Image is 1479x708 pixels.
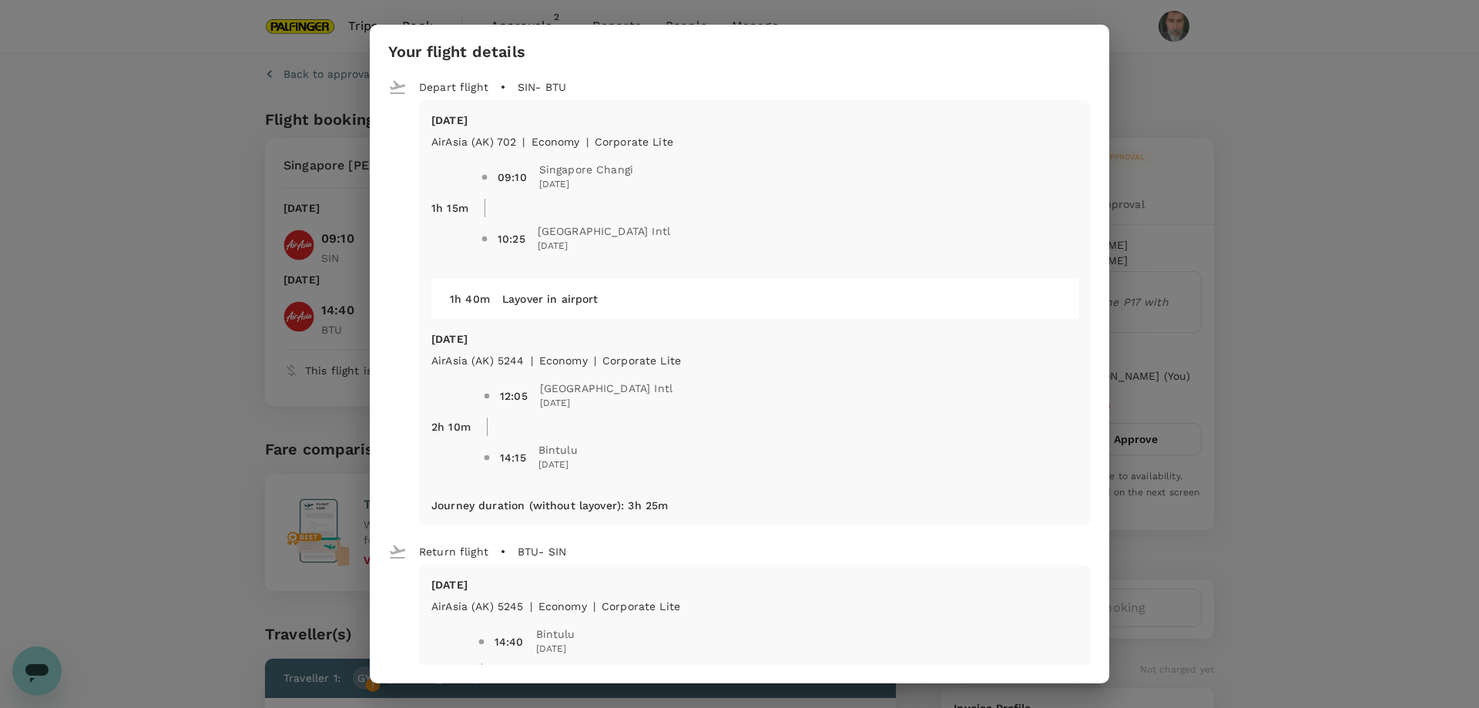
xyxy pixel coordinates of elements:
[502,293,599,305] span: Layover in airport
[531,354,533,367] span: |
[495,634,524,649] div: 14:40
[593,600,595,612] span: |
[431,200,468,216] p: 1h 15m
[536,626,575,642] span: Bintulu
[540,381,672,396] span: [GEOGRAPHIC_DATA] Intl
[586,136,589,148] span: |
[431,498,668,513] p: Journey duration (without layover) : 3h 25m
[532,134,580,149] p: economy
[498,169,527,185] div: 09:10
[431,577,1078,592] p: [DATE]
[431,134,516,149] p: AirAsia (AK) 702
[539,162,633,177] span: Singapore Changi
[431,353,525,368] p: AirAsia (AK) 5244
[419,79,488,95] p: Depart flight
[538,599,587,614] p: economy
[431,112,1078,128] p: [DATE]
[498,231,525,247] div: 10:25
[500,388,528,404] div: 12:05
[538,223,670,239] span: [GEOGRAPHIC_DATA] Intl
[594,354,596,367] span: |
[431,419,471,435] p: 2h 10m
[388,43,525,61] h3: Your flight details
[518,79,566,95] p: SIN - BTU
[530,600,532,612] span: |
[602,599,680,614] p: Corporate Lite
[431,599,524,614] p: AirAsia (AK) 5245
[450,293,490,305] span: 1h 40m
[522,136,525,148] span: |
[602,353,681,368] p: Corporate Lite
[431,331,1078,347] p: [DATE]
[538,458,578,473] span: [DATE]
[419,544,488,559] p: Return flight
[538,442,578,458] span: Bintulu
[595,134,673,149] p: Corporate Lite
[518,544,566,559] p: BTU - SIN
[538,239,670,254] span: [DATE]
[540,396,672,411] span: [DATE]
[500,450,526,465] div: 14:15
[539,353,588,368] p: economy
[539,177,633,193] span: [DATE]
[536,642,575,657] span: [DATE]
